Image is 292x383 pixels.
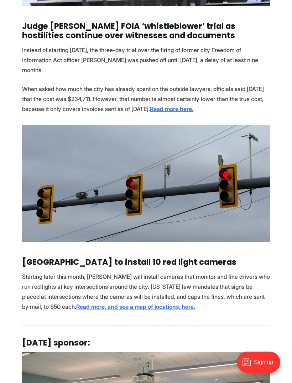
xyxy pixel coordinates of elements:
h3: [GEOGRAPHIC_DATA] to install 10 red light cameras [22,258,270,267]
iframe: portal-trigger [231,348,292,383]
h3: [DATE] sponsor: [22,338,270,348]
p: Starting later this month, [PERSON_NAME] will install cameras that monitor and fine drivers who r... [22,272,270,312]
p: Instead of starting [DATE], the three-day trial over the firing of former city Freedom of Informa... [22,45,270,75]
p: When asked how much the city has already spent on the outside lawyers, officials said [DATE] that... [22,84,270,114]
a: Read more here. [150,105,193,112]
h3: Judge [PERSON_NAME] FOIA ‘whistleblower’ trial as hostilities continue over witnesses and documents [22,22,270,40]
a: Read more, and see a map of locations, here. [76,303,195,310]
